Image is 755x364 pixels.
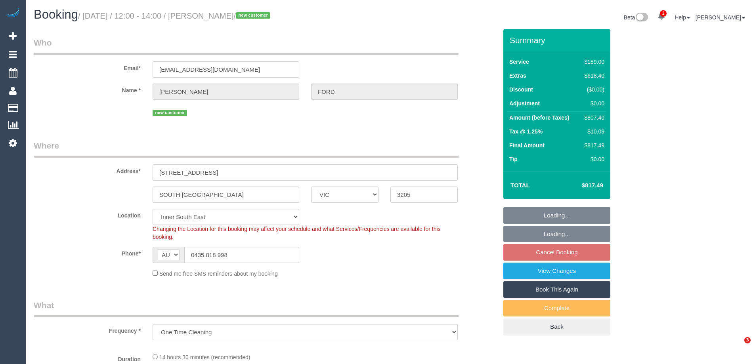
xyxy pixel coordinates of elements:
input: Last Name* [311,84,458,100]
div: $0.00 [581,99,604,107]
label: Discount [509,86,533,93]
label: Email* [28,61,147,72]
span: Booking [34,8,78,21]
a: Back [503,318,610,335]
label: Duration [28,353,147,363]
span: / [234,11,273,20]
label: Tax @ 1.25% [509,128,543,135]
small: / [DATE] / 12:00 - 14:00 / [PERSON_NAME] [78,11,273,20]
label: Service [509,58,529,66]
span: new customer [236,12,270,19]
div: $0.00 [581,155,604,163]
span: 3 [744,337,751,343]
input: Phone* [184,247,299,263]
label: Adjustment [509,99,540,107]
input: Email* [153,61,299,78]
h4: $817.49 [558,182,603,189]
input: First Name* [153,84,299,100]
div: $807.40 [581,114,604,122]
input: Suburb* [153,187,299,203]
span: new customer [153,110,187,116]
a: [PERSON_NAME] [696,14,745,21]
input: Post Code* [390,187,458,203]
a: Book This Again [503,281,610,298]
label: Name * [28,84,147,94]
img: New interface [635,13,648,23]
label: Final Amount [509,141,545,149]
div: ($0.00) [581,86,604,93]
div: $817.49 [581,141,604,149]
a: View Changes [503,263,610,279]
a: 2 [654,8,669,25]
label: Tip [509,155,518,163]
iframe: Intercom live chat [728,337,747,356]
strong: Total [510,182,530,189]
img: Automaid Logo [5,8,21,19]
legend: Who [34,37,459,55]
div: $618.40 [581,72,604,80]
div: $10.09 [581,128,604,135]
a: Help [675,14,690,21]
label: Extras [509,72,526,80]
label: Location [28,209,147,219]
legend: What [34,299,459,317]
span: Send me free SMS reminders about my booking [159,271,278,277]
span: 14 hours 30 minutes (recommended) [159,354,250,360]
label: Phone* [28,247,147,257]
legend: Where [34,140,459,158]
h3: Summary [510,36,606,45]
span: Changing the Location for this booking may affect your schedule and what Services/Frequencies are... [153,226,441,240]
a: Beta [624,14,648,21]
span: 2 [660,10,667,17]
label: Frequency * [28,324,147,335]
label: Amount (before Taxes) [509,114,569,122]
div: $189.00 [581,58,604,66]
label: Address* [28,164,147,175]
